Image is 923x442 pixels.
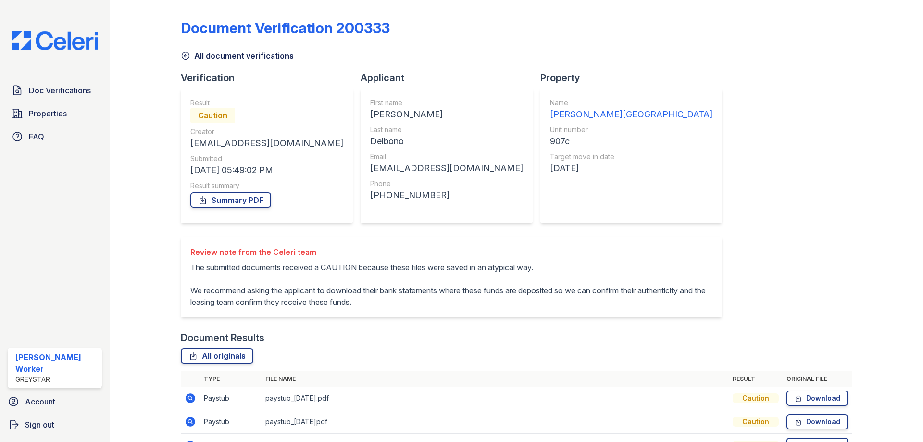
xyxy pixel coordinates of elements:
div: Submitted [190,154,343,164]
div: [PHONE_NUMBER] [370,189,523,202]
a: FAQ [8,127,102,146]
div: Result summary [190,181,343,190]
th: Type [200,371,262,387]
div: Target move in date [550,152,712,162]
td: Paystub [200,410,262,434]
div: Document Verification 200333 [181,19,390,37]
div: Verification [181,71,361,85]
span: Properties [29,108,67,119]
div: 907c [550,135,712,148]
span: Sign out [25,419,54,430]
div: [PERSON_NAME] Worker [15,352,98,375]
img: CE_Logo_Blue-a8612792a0a2168367f1c8372b55b34899dd931a85d93a1a3d3e32e68fde9ad4.png [4,31,106,50]
div: Creator [190,127,343,137]
span: Account [25,396,55,407]
div: Email [370,152,523,162]
div: Delbono [370,135,523,148]
div: Result [190,98,343,108]
div: [PERSON_NAME] [370,108,523,121]
a: All originals [181,348,253,364]
a: Download [786,414,848,429]
a: Download [786,391,848,406]
div: Caution [733,393,779,403]
div: Applicant [361,71,540,85]
td: paystub_[DATE]pdf [262,410,729,434]
th: File name [262,371,729,387]
a: Summary PDF [190,192,271,208]
div: [PERSON_NAME][GEOGRAPHIC_DATA] [550,108,712,121]
div: Review note from the Celeri team [190,246,712,258]
div: Property [540,71,730,85]
a: Name [PERSON_NAME][GEOGRAPHIC_DATA] [550,98,712,121]
td: Paystub [200,387,262,410]
a: All document verifications [181,50,294,62]
div: Last name [370,125,523,135]
div: Document Results [181,331,264,344]
th: Original file [783,371,852,387]
a: Properties [8,104,102,123]
div: Greystar [15,375,98,384]
a: Account [4,392,106,411]
td: paystub_[DATE].pdf [262,387,729,410]
span: Doc Verifications [29,85,91,96]
div: Caution [190,108,235,123]
div: [EMAIL_ADDRESS][DOMAIN_NAME] [370,162,523,175]
th: Result [729,371,783,387]
a: Sign out [4,415,106,434]
div: Caution [733,417,779,427]
div: First name [370,98,523,108]
span: FAQ [29,131,44,142]
div: Name [550,98,712,108]
div: [DATE] [550,162,712,175]
a: Doc Verifications [8,81,102,100]
div: Unit number [550,125,712,135]
div: [DATE] 05:49:02 PM [190,164,343,177]
div: Phone [370,179,523,189]
div: [EMAIL_ADDRESS][DOMAIN_NAME] [190,137,343,150]
p: The submitted documents received a CAUTION because these files were saved in an atypical way. We ... [190,262,712,308]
